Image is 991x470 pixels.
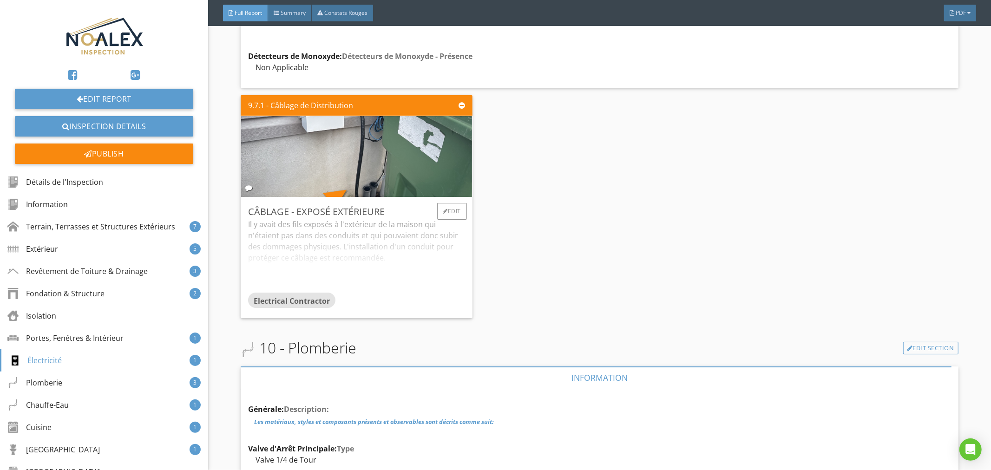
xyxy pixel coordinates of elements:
[7,377,62,388] div: Plomberie
[248,444,354,454] strong: Valve d'Arrêt Principale:
[7,422,52,433] div: Cuisine
[190,355,201,366] div: 1
[248,62,482,73] div: Non Applicable
[7,266,148,277] div: Revêtement de Toiture & Drainage
[7,333,124,344] div: Portes, Fenêtres & Intérieur
[903,342,958,355] a: Edit Section
[248,100,353,111] div: 9.7.1 - Câblage de Distribution
[190,221,201,232] div: 7
[9,355,62,366] div: Électricité
[254,418,494,426] em: Les matériaux, styles et composants présents et observables sont décrits comme suit:
[235,9,262,17] span: Full Report
[190,377,201,388] div: 3
[7,444,100,455] div: [GEOGRAPHIC_DATA]
[7,221,175,232] div: Terrain, Terrasses et Structures Extérieurs
[15,144,193,164] div: Publish
[241,337,356,359] span: 10 - Plomberie
[337,444,354,454] span: Type
[190,288,201,299] div: 2
[15,116,193,137] a: Inspection Details
[248,51,473,61] strong: Détecteurs de Monoxyde:
[248,205,465,219] div: Câblage - Exposé Extérieure
[7,399,69,411] div: Chauffe-Eau
[7,176,103,188] div: Détails de l'Inspection
[59,7,149,61] img: noalex-01.jpg
[7,288,105,299] div: Fondation & Structure
[222,56,492,258] img: photo.jpg
[190,243,201,255] div: 5
[7,310,56,321] div: Isolation
[956,9,966,17] span: PDF
[190,444,201,455] div: 1
[190,333,201,344] div: 1
[281,9,306,17] span: Summary
[437,203,467,220] div: Edit
[324,9,368,17] span: Constats Rouges
[959,438,982,461] div: Open Intercom Messenger
[342,51,473,61] span: Détecteurs de Monoxyde - Présence
[15,89,193,109] a: Edit Report
[248,454,482,465] div: Valve 1/4 de Tour
[284,404,329,414] span: Description:
[248,404,329,414] strong: Générale:
[254,295,330,306] span: Electrical Contractor
[190,422,201,433] div: 1
[190,266,201,277] div: 3
[7,243,58,255] div: Extérieur
[190,399,201,411] div: 1
[7,199,68,210] div: Information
